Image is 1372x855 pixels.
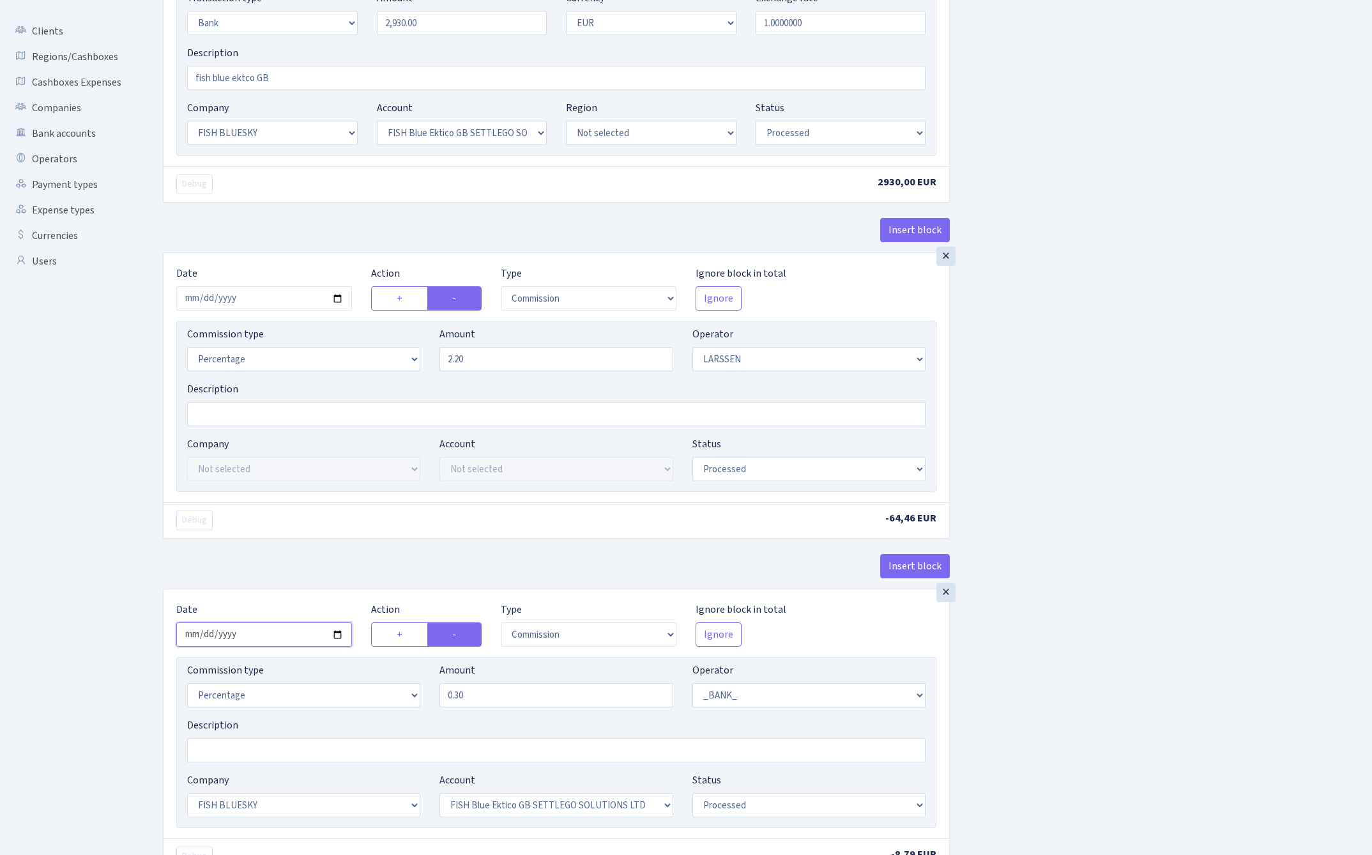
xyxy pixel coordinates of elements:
a: Operators [6,146,134,172]
label: Date [176,266,197,281]
div: × [936,247,956,266]
a: Currencies [6,223,134,249]
button: Ignore [696,286,742,311]
a: Payment types [6,172,134,197]
label: Ignore block in total [696,266,786,281]
label: - [427,622,482,647]
label: + [371,622,428,647]
label: Ignore block in total [696,602,786,617]
label: Amount [439,663,475,678]
label: Company [187,773,229,788]
label: + [371,286,428,311]
label: Region [566,100,597,116]
label: Account [439,436,475,452]
label: Operator [692,663,733,678]
label: Account [439,773,475,788]
label: Description [187,718,238,733]
label: Commission type [187,663,264,678]
label: Operator [692,327,733,342]
a: Expense types [6,197,134,223]
label: Description [187,381,238,397]
label: - [427,286,482,311]
label: Amount [439,327,475,342]
label: Action [371,266,400,281]
a: Companies [6,95,134,121]
label: Status [756,100,784,116]
a: Bank accounts [6,121,134,146]
label: Type [501,602,522,617]
label: Type [501,266,522,281]
label: Description [187,45,238,61]
label: Action [371,602,400,617]
a: Users [6,249,134,274]
button: Debug [176,511,213,530]
a: Cashboxes Expenses [6,70,134,95]
label: Status [692,773,721,788]
span: -64,46 EUR [885,511,936,525]
a: Regions/Cashboxes [6,44,134,70]
label: Company [187,100,229,116]
a: Clients [6,19,134,44]
label: Company [187,436,229,452]
button: Insert block [880,218,950,242]
span: 2930,00 EUR [878,175,936,189]
label: Date [176,602,197,617]
label: Commission type [187,327,264,342]
div: × [936,583,956,602]
label: Account [377,100,413,116]
button: Ignore [696,622,742,647]
label: Status [692,436,721,452]
button: Debug [176,174,213,194]
button: Insert block [880,554,950,578]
